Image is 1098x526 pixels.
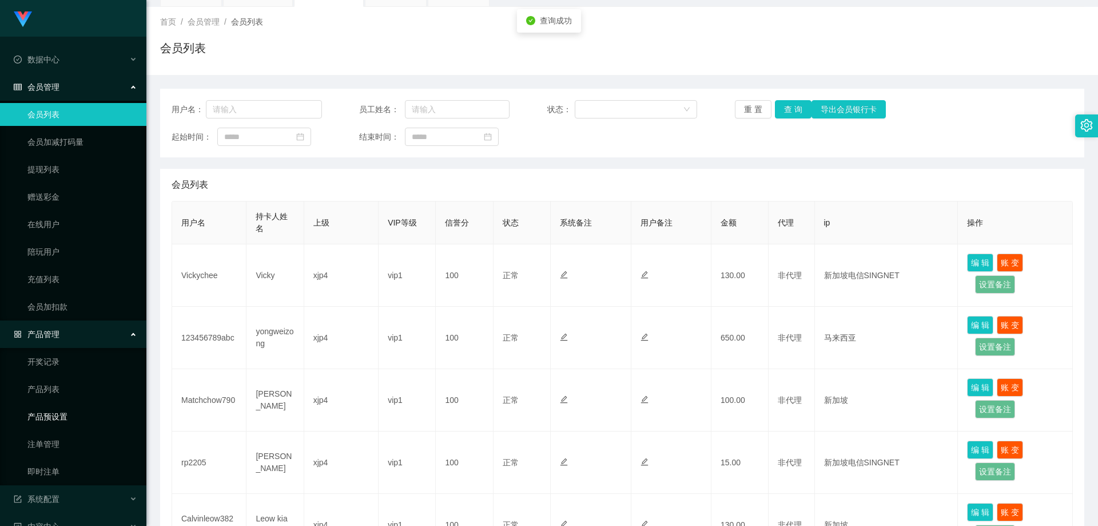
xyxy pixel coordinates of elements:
span: 会员列表 [231,17,263,26]
i: 图标: edit [560,396,568,404]
i: 图标: edit [640,458,649,466]
button: 账 变 [997,254,1023,272]
span: 非代理 [778,271,802,280]
span: 操作 [967,218,983,227]
td: vip1 [379,369,436,432]
button: 设置备注 [975,462,1015,481]
td: 100 [436,369,493,432]
span: 正常 [503,271,519,280]
a: 提现列表 [27,158,137,181]
span: 首页 [160,17,176,26]
i: icon: check-circle [526,16,535,25]
span: 用户备注 [640,218,673,227]
span: 结束时间： [359,131,405,143]
td: xjp4 [304,307,379,369]
td: vip1 [379,307,436,369]
button: 设置备注 [975,275,1015,294]
a: 会员加扣款 [27,295,137,318]
button: 设置备注 [975,400,1015,418]
td: 100 [436,244,493,307]
i: 图标: calendar [296,133,304,141]
i: 图标: edit [560,458,568,466]
a: 在线用户 [27,213,137,236]
span: 正常 [503,333,519,342]
td: 新加坡电信SINGNET [815,432,958,494]
button: 账 变 [997,378,1023,397]
button: 重 置 [735,100,771,118]
h1: 会员列表 [160,39,206,57]
a: 即时注单 [27,460,137,483]
button: 编 辑 [967,378,993,397]
a: 产品预设置 [27,405,137,428]
span: 正常 [503,396,519,405]
td: 新加坡 [815,369,958,432]
button: 编 辑 [967,316,993,334]
td: 100 [436,307,493,369]
i: 图标: form [14,495,22,503]
span: 系统配置 [14,495,59,504]
input: 请输入 [206,100,322,118]
i: 图标: edit [560,271,568,279]
td: yongweizong [246,307,304,369]
img: logo.9652507e.png [14,11,32,27]
span: 上级 [313,218,329,227]
span: 代理 [778,218,794,227]
td: vip1 [379,432,436,494]
span: 用户名： [172,104,206,116]
span: 非代理 [778,396,802,405]
span: 会员列表 [172,178,208,192]
span: 起始时间： [172,131,217,143]
span: / [224,17,226,26]
td: 130.00 [711,244,769,307]
td: [PERSON_NAME] [246,432,304,494]
i: 图标: check-circle-o [14,56,22,64]
td: vip1 [379,244,436,307]
span: 查询成功 [540,16,572,25]
i: 图标: down [683,106,690,114]
td: [PERSON_NAME] [246,369,304,432]
td: 100 [436,432,493,494]
span: 用户名 [181,218,205,227]
i: 图标: calendar [484,133,492,141]
button: 编 辑 [967,503,993,521]
button: 账 变 [997,441,1023,459]
td: 新加坡电信SINGNET [815,244,958,307]
td: 马来西亚 [815,307,958,369]
button: 设置备注 [975,338,1015,356]
i: 图标: appstore-o [14,330,22,338]
button: 编 辑 [967,441,993,459]
a: 产品列表 [27,378,137,401]
button: 查 询 [775,100,811,118]
span: 持卡人姓名 [256,212,288,233]
i: 图标: edit [640,271,649,279]
i: 图标: edit [640,333,649,341]
span: 状态： [547,104,575,116]
a: 赠送彩金 [27,185,137,208]
i: 图标: edit [640,396,649,404]
span: 正常 [503,458,519,467]
td: 15.00 [711,432,769,494]
input: 请输入 [405,100,510,118]
span: VIP等级 [388,218,417,227]
a: 充值列表 [27,268,137,291]
td: Vickychee [172,244,246,307]
button: 账 变 [997,503,1023,521]
span: 非代理 [778,333,802,342]
button: 导出会员银行卡 [811,100,886,118]
span: 状态 [503,218,519,227]
span: ip [824,218,830,227]
span: 数据中心 [14,55,59,64]
span: 产品管理 [14,330,59,339]
td: Vicky [246,244,304,307]
td: xjp4 [304,432,379,494]
span: 系统备注 [560,218,592,227]
td: 123456789abc [172,307,246,369]
span: 会员管理 [188,17,220,26]
a: 注单管理 [27,433,137,456]
a: 陪玩用户 [27,240,137,263]
td: 100.00 [711,369,769,432]
span: 会员管理 [14,82,59,92]
td: xjp4 [304,244,379,307]
td: xjp4 [304,369,379,432]
td: rp2205 [172,432,246,494]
